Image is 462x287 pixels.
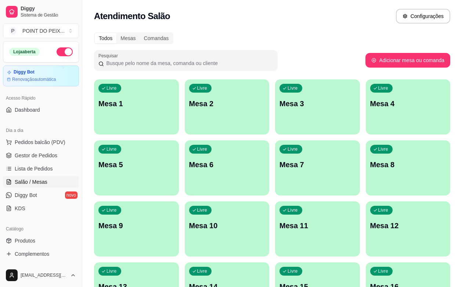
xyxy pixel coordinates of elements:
[288,207,298,213] p: Livre
[3,163,79,175] a: Lista de Pedidos
[15,237,35,244] span: Produtos
[94,201,179,256] button: LivreMesa 9
[94,10,170,22] h2: Atendimento Salão
[275,201,360,256] button: LivreMesa 11
[378,207,389,213] p: Livre
[366,79,451,134] button: LivreMesa 4
[15,205,25,212] span: KDS
[107,85,117,91] p: Livre
[15,139,65,146] span: Pedidos balcão (PDV)
[366,140,451,195] button: LivreMesa 8
[366,201,451,256] button: LivreMesa 12
[15,191,37,199] span: Diggy Bot
[21,6,76,12] span: Diggy
[3,150,79,161] a: Gestor de Pedidos
[3,223,79,235] div: Catálogo
[21,12,76,18] span: Sistema de Gestão
[275,140,360,195] button: LivreMesa 7
[197,207,207,213] p: Livre
[3,235,79,247] a: Produtos
[3,189,79,201] a: Diggy Botnovo
[378,268,389,274] p: Livre
[98,53,120,59] label: Pesquisar
[3,104,79,116] a: Dashboard
[15,165,53,172] span: Lista de Pedidos
[288,268,298,274] p: Livre
[107,207,117,213] p: Livre
[3,65,79,86] a: Diggy BotRenovaçãoautomática
[197,268,207,274] p: Livre
[279,220,355,231] p: Mesa 11
[279,98,355,109] p: Mesa 3
[189,98,265,109] p: Mesa 2
[116,33,140,43] div: Mesas
[3,136,79,148] button: Pedidos balcão (PDV)
[189,220,265,231] p: Mesa 10
[197,85,207,91] p: Livre
[3,3,79,21] a: DiggySistema de Gestão
[12,76,56,82] article: Renovação automática
[370,220,446,231] p: Mesa 12
[185,140,270,195] button: LivreMesa 6
[104,60,273,67] input: Pesquisar
[3,266,79,284] button: [EMAIL_ADDRESS][DOMAIN_NAME]
[14,69,35,75] article: Diggy Bot
[185,201,270,256] button: LivreMesa 10
[396,9,450,24] button: Configurações
[378,146,389,152] p: Livre
[15,106,40,114] span: Dashboard
[15,152,57,159] span: Gestor de Pedidos
[288,85,298,91] p: Livre
[94,140,179,195] button: LivreMesa 5
[98,98,174,109] p: Mesa 1
[140,33,173,43] div: Comandas
[3,92,79,104] div: Acesso Rápido
[185,79,270,134] button: LivreMesa 2
[3,248,79,260] a: Complementos
[9,48,40,56] div: Loja aberta
[288,146,298,152] p: Livre
[3,202,79,214] a: KDS
[189,159,265,170] p: Mesa 6
[98,220,174,231] p: Mesa 9
[370,159,446,170] p: Mesa 8
[57,47,73,56] button: Alterar Status
[15,178,47,186] span: Salão / Mesas
[3,24,79,38] button: Select a team
[107,268,117,274] p: Livre
[3,176,79,188] a: Salão / Mesas
[107,146,117,152] p: Livre
[94,79,179,134] button: LivreMesa 1
[9,27,17,35] span: P
[378,85,389,91] p: Livre
[275,79,360,134] button: LivreMesa 3
[197,146,207,152] p: Livre
[22,27,65,35] div: POINT DO PEIX ...
[21,272,67,278] span: [EMAIL_ADDRESS][DOMAIN_NAME]
[3,125,79,136] div: Dia a dia
[98,159,174,170] p: Mesa 5
[365,53,450,68] button: Adicionar mesa ou comanda
[279,159,355,170] p: Mesa 7
[15,250,49,258] span: Complementos
[370,98,446,109] p: Mesa 4
[95,33,116,43] div: Todos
